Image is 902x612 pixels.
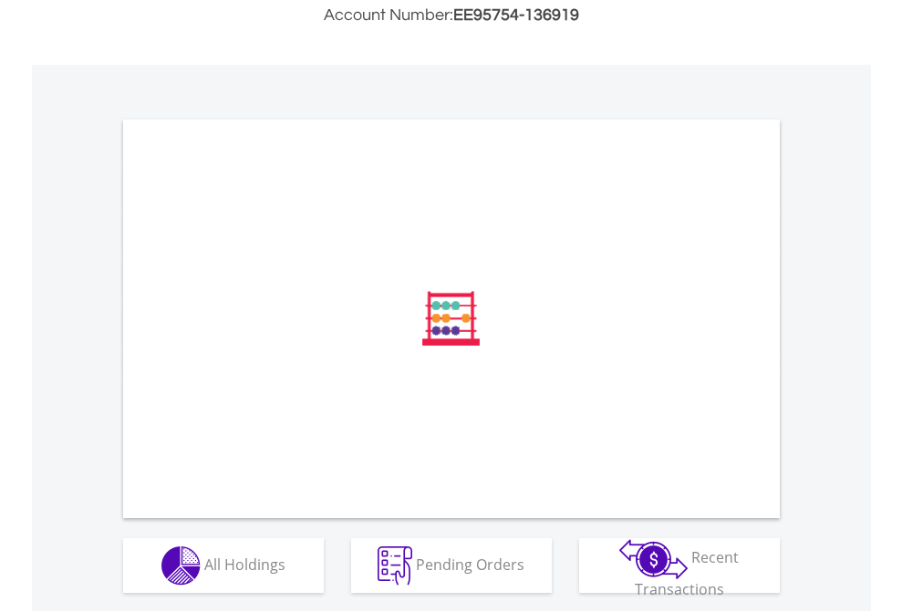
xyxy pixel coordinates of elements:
h3: Account Number: [123,3,780,28]
button: Pending Orders [351,538,552,593]
span: Pending Orders [416,554,524,574]
img: transactions-zar-wht.png [619,539,688,579]
img: pending_instructions-wht.png [378,546,412,586]
button: All Holdings [123,538,324,593]
span: All Holdings [204,554,285,574]
img: holdings-wht.png [161,546,201,586]
button: Recent Transactions [579,538,780,593]
span: EE95754-136919 [453,6,579,24]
